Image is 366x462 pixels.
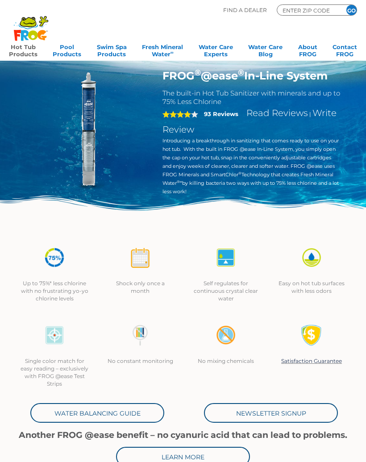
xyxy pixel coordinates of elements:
[9,4,53,41] img: Frog Products Logo
[192,357,260,365] p: No mixing chemicals
[333,41,357,58] a: ContactFROG
[21,279,88,302] p: Up to 75%* less chlorine with no frustrating yo-yo chlorine levels
[199,41,233,58] a: Water CareExperts
[44,247,65,268] img: icon-atease-75percent-less
[223,4,267,16] p: Find A Dealer
[162,69,341,82] h1: FROG @ease In-Line System
[12,430,354,440] h1: Another FROG @ease benefit – no cyanuric acid that can lead to problems.
[162,111,191,118] span: 4
[204,403,338,423] a: Newsletter Signup
[246,108,308,118] a: Read Reviews
[192,279,260,302] p: Self regulates for continuous crystal clear water
[142,41,183,58] a: Fresh MineralWater∞
[301,247,322,268] img: icon-atease-easy-on
[21,357,88,387] p: Single color match for easy reading – exclusively with FROG @ease Test Strips
[309,111,311,117] span: |
[171,50,174,55] sup: ∞
[30,403,164,423] a: Water Balancing Guide
[106,357,174,365] p: No constant monitoring
[44,325,65,346] img: icon-atease-color-match
[238,171,241,175] sup: ®
[281,358,342,364] a: Satisfaction Guarantee
[238,68,244,78] sup: ®
[346,5,357,15] input: GO
[129,247,151,268] img: icon-atease-shock-once
[301,325,322,346] img: Satisfaction Guarantee Icon
[9,41,37,58] a: Hot TubProducts
[215,247,237,268] img: icon-atease-self-regulates
[195,68,201,78] sup: ®
[298,41,317,58] a: AboutFROG
[177,179,183,184] sup: ®∞
[106,279,174,295] p: Shock only once a month
[162,137,341,196] p: Introducing a breakthrough in sanitizing that comes ready to use on your hot tub. With the built ...
[278,279,345,295] p: Easy on hot tub surfaces with less odors
[215,325,237,346] img: no-mixing1
[162,89,341,106] h2: The built-in Hot Tub Sanitizer with minerals and up to 75% Less Chlorine
[204,110,238,117] strong: 93 Reviews
[53,41,81,58] a: PoolProducts
[129,325,151,346] img: no-constant-monitoring1
[25,69,149,193] img: inline-system.png
[248,41,283,58] a: Water CareBlog
[97,41,127,58] a: Swim SpaProducts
